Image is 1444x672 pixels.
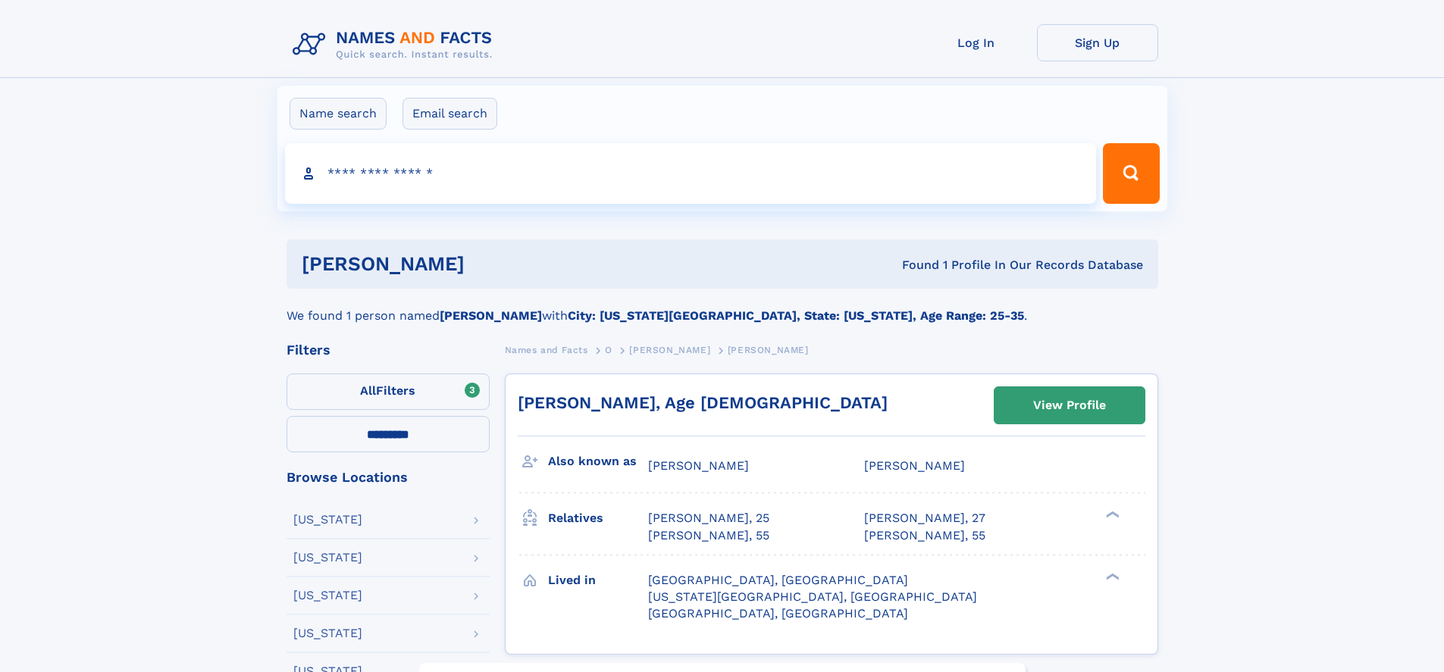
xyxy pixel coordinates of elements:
input: search input [285,143,1097,204]
a: [PERSON_NAME], Age [DEMOGRAPHIC_DATA] [518,393,888,412]
label: Email search [403,98,497,130]
a: Log In [916,24,1037,61]
div: ❯ [1102,510,1120,520]
div: [US_STATE] [293,514,362,526]
a: [PERSON_NAME], 27 [864,510,985,527]
span: [PERSON_NAME] [629,345,710,355]
span: [PERSON_NAME] [728,345,809,355]
span: [GEOGRAPHIC_DATA], [GEOGRAPHIC_DATA] [648,573,908,587]
b: [PERSON_NAME] [440,308,542,323]
div: [US_STATE] [293,589,362,602]
h3: Relatives [548,505,648,531]
span: [PERSON_NAME] [648,458,749,473]
h3: Lived in [548,567,648,593]
a: [PERSON_NAME], 25 [648,510,769,527]
div: We found 1 person named with . [287,289,1158,325]
div: ❯ [1102,571,1120,581]
img: Logo Names and Facts [287,24,505,65]
a: View Profile [995,387,1145,424]
div: Browse Locations [287,470,490,484]
span: [PERSON_NAME] [864,458,965,473]
a: [PERSON_NAME], 55 [648,527,769,544]
h1: [PERSON_NAME] [302,255,684,273]
span: [GEOGRAPHIC_DATA], [GEOGRAPHIC_DATA] [648,606,908,620]
a: [PERSON_NAME] [629,340,710,359]
h3: Also known as [548,449,648,474]
span: [US_STATE][GEOGRAPHIC_DATA], [GEOGRAPHIC_DATA] [648,589,977,604]
label: Filters [287,374,490,410]
div: [US_STATE] [293,552,362,564]
a: Names and Facts [505,340,588,359]
div: Found 1 Profile In Our Records Database [683,257,1143,273]
a: [PERSON_NAME], 55 [864,527,985,544]
span: All [360,383,376,398]
div: [US_STATE] [293,627,362,639]
a: O [605,340,612,359]
span: O [605,345,612,355]
a: Sign Up [1037,24,1158,61]
div: Filters [287,343,490,357]
button: Search Button [1103,143,1159,204]
label: Name search [290,98,387,130]
b: City: [US_STATE][GEOGRAPHIC_DATA], State: [US_STATE], Age Range: 25-35 [568,308,1024,323]
div: View Profile [1033,388,1106,423]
